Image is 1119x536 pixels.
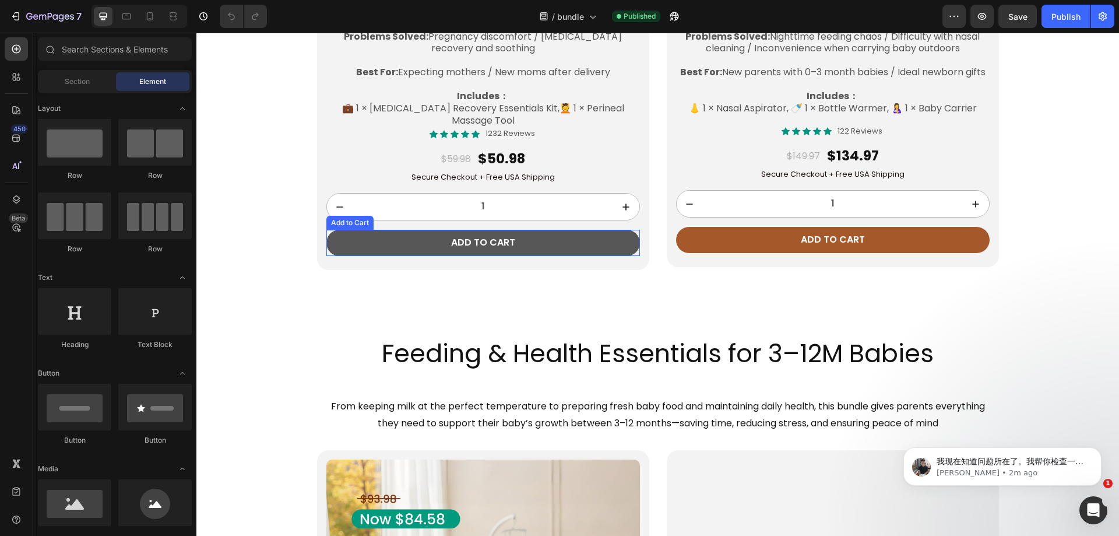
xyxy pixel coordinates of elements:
div: Heading [38,339,111,350]
div: $134.97 [629,114,684,134]
p: Secure Checkout + Free USA Shipping [131,140,442,150]
button: Add to cart [130,197,444,223]
span: Toggle open [173,364,192,383]
span: Toggle open [173,99,192,118]
input: quantity [506,158,766,184]
span: Media [38,464,58,474]
span: 1 [1103,479,1113,488]
button: 7 [5,5,87,28]
div: 450 [11,124,28,134]
span: Published [624,11,656,22]
span: Text [38,272,52,283]
div: Row [118,170,192,181]
button: decrement [131,161,157,187]
span: Toggle open [173,268,192,287]
span: / [552,10,555,23]
span: Section [65,76,90,87]
p: 7 [76,9,82,23]
button: increment [417,161,443,187]
p: 👃 1 × Nasal Aspirator, 🍼 1 × Bottle Warmer, 🤱 1 × Baby Carrier [481,58,792,82]
strong: Best For: [484,33,526,46]
span: Toggle open [173,460,192,478]
h2: Feeding & Health Essentials for 3–12M Babies [121,305,802,338]
div: Text Block [118,339,192,350]
div: $59.98 [244,120,276,134]
button: decrement [480,158,506,184]
div: Add to cart [604,201,668,213]
div: Add to Cart [132,185,175,195]
input: quantity [157,161,417,187]
div: Publish [1051,10,1081,23]
span: Save [1008,12,1027,22]
span: Layout [38,103,61,114]
strong: Includes： [610,57,662,70]
span: bundle [557,10,584,23]
iframe: Intercom live chat [1079,496,1107,524]
button: Save [998,5,1037,28]
strong: Best For: [160,33,202,46]
p: 1232 Reviews [289,96,339,106]
div: Row [118,244,192,254]
div: Button [118,435,192,446]
div: Row [38,170,111,181]
div: $50.98 [280,117,330,136]
button: Add to cart [480,194,793,220]
div: Undo/Redo [220,5,267,28]
div: Button [38,435,111,446]
div: Add to cart [255,204,319,216]
button: increment [766,158,793,184]
p: 💼 1 × [MEDICAL_DATA] Recovery Essentials Kit,💆 1 × Perineal Massage Tool [131,58,442,94]
p: 122 Reviews [641,94,686,104]
iframe: Design area [196,33,1119,536]
span: Button [38,368,59,379]
input: Search Sections & Elements [38,37,192,61]
strong: Includes： [261,57,312,70]
iframe: Intercom notifications message [886,423,1119,505]
div: $149.97 [589,117,625,131]
p: Secure Checkout + Free USA Shipping [481,137,792,147]
span: Element [139,76,166,87]
p: From keeping milk at the perfect temperature to preparing fresh baby food and maintaining daily h... [131,366,793,400]
button: Publish [1041,5,1090,28]
p: Expecting mothers / New moms after delivery [131,34,442,46]
div: Row [38,244,111,254]
p: New parents with 0–3 month babies / Ideal newborn gifts [481,34,792,46]
div: Beta [9,213,28,223]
